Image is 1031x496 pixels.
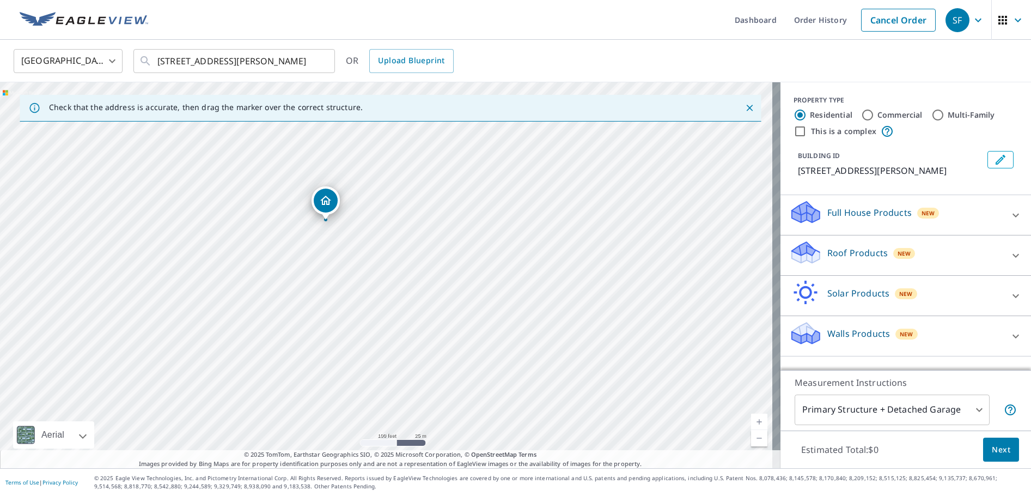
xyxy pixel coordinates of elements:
[378,54,444,68] span: Upload Blueprint
[5,479,78,486] p: |
[14,46,123,76] div: [GEOGRAPHIC_DATA]
[827,327,890,340] p: Walls Products
[789,240,1022,271] div: Roof ProductsNew
[945,8,969,32] div: SF
[900,330,913,338] span: New
[789,320,1022,352] div: Walls ProductsNew
[20,12,148,28] img: EV Logo
[898,249,911,258] span: New
[244,450,536,459] span: © 2025 TomTom, Earthstar Geographics SIO, © 2025 Microsoft Corporation, ©
[13,421,94,449] div: Aerial
[794,95,1018,105] div: PROPERTY TYPE
[742,101,757,115] button: Close
[789,199,1022,231] div: Full House ProductsNew
[992,443,1010,457] span: Next
[948,110,995,120] label: Multi-Family
[518,450,536,458] a: Terms
[798,164,983,177] p: [STREET_ADDRESS][PERSON_NAME]
[751,430,767,446] a: Current Level 18, Zoom Out
[471,450,517,458] a: OpenStreetMap
[795,376,1017,389] p: Measurement Instructions
[369,49,453,73] a: Upload Blueprint
[827,287,889,300] p: Solar Products
[346,49,454,73] div: OR
[922,209,935,217] span: New
[987,151,1014,168] button: Edit building 1
[810,110,852,120] label: Residential
[811,126,876,137] label: This is a complex
[38,421,68,449] div: Aerial
[827,246,888,259] p: Roof Products
[751,414,767,430] a: Current Level 18, Zoom In
[861,9,936,32] a: Cancel Order
[157,46,313,76] input: Search by address or latitude-longitude
[789,280,1022,311] div: Solar ProductsNew
[983,438,1019,462] button: Next
[94,474,1026,491] p: © 2025 Eagle View Technologies, Inc. and Pictometry International Corp. All Rights Reserved. Repo...
[795,395,990,425] div: Primary Structure + Detached Garage
[877,110,923,120] label: Commercial
[5,479,39,486] a: Terms of Use
[42,479,78,486] a: Privacy Policy
[827,206,912,219] p: Full House Products
[49,102,363,112] p: Check that the address is accurate, then drag the marker over the correct structure.
[312,186,340,220] div: Dropped pin, building 1, Residential property, 3415 Fordy Ln Catlett, VA 20119
[792,438,887,462] p: Estimated Total: $0
[798,151,840,160] p: BUILDING ID
[1004,403,1017,416] span: Your report will include the primary structure and a detached garage if one exists.
[899,289,913,298] span: New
